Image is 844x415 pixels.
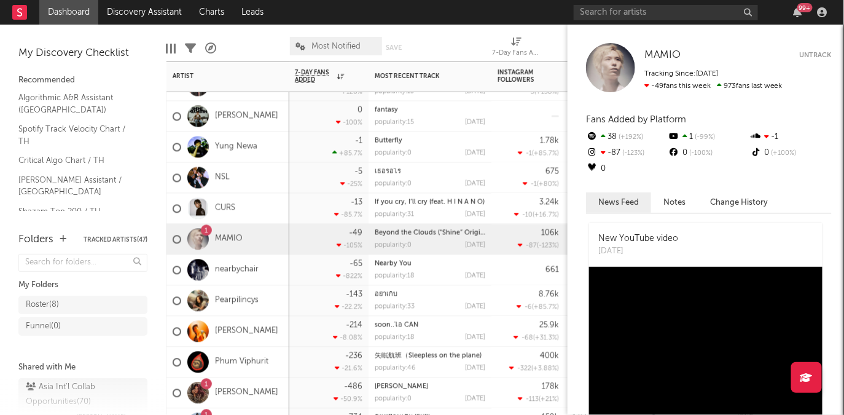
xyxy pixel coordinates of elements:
[375,168,485,175] div: เธอรอไร
[534,304,557,311] span: +85.7 %
[542,382,559,390] div: 178k
[26,298,59,312] div: Roster ( 8 )
[375,119,414,126] div: popularity: 15
[375,334,415,341] div: popularity: 18
[518,149,559,157] div: ( )
[651,192,698,213] button: Notes
[526,243,537,250] span: -87
[215,173,230,183] a: NSL
[545,266,559,274] div: 661
[526,151,532,157] span: -1
[185,31,196,66] div: Filters
[26,380,137,409] div: Asia Int'l Collab Opportunities ( 70 )
[375,353,482,360] a: 失眠航班（Sleepless on the plane)
[535,335,557,342] span: +31.3 %
[18,317,147,336] a: Funnel(0)
[340,180,362,188] div: -25 %
[375,107,485,114] div: fantasy
[465,396,485,403] div: [DATE]
[18,122,135,148] a: Spotify Track Velocity Chart / TH
[523,88,559,96] div: ( )
[173,73,265,80] div: Artist
[335,303,362,311] div: -22.2 %
[344,382,362,390] div: -486
[541,397,557,403] span: +21 %
[205,31,216,66] div: A&R Pipeline
[375,291,397,298] a: อย่าเก็บ
[18,154,135,167] a: Critical Algo Chart / TH
[465,150,485,157] div: [DATE]
[215,111,278,122] a: [PERSON_NAME]
[586,161,668,177] div: 0
[518,395,559,403] div: ( )
[18,205,135,218] a: Shazam Top 200 / TH
[770,150,797,157] span: +100 %
[797,3,813,12] div: 99 +
[337,242,362,250] div: -105 %
[598,232,678,245] div: New YouTube video
[295,69,334,84] span: 7-Day Fans Added
[375,150,412,157] div: popularity: 0
[539,321,559,329] div: 25.9k
[375,107,398,114] a: fantasy
[794,7,802,17] button: 99+
[215,296,259,306] a: Pearpilincys
[312,42,361,50] span: Most Notified
[26,319,61,334] div: Funnel ( 0 )
[465,304,485,310] div: [DATE]
[18,46,147,61] div: My Discovery Checklist
[375,138,402,144] a: Butterfly
[375,261,485,267] div: Nearby You
[386,44,402,51] button: Save
[375,138,485,144] div: Butterfly
[375,211,414,218] div: popularity: 31
[375,322,418,329] a: soon..ไอ CAN
[644,50,681,60] span: MAMIO
[18,73,147,88] div: Recommended
[375,322,485,329] div: soon..ไอ CAN
[18,360,147,375] div: Shared with Me
[517,366,531,373] span: -322
[465,211,485,218] div: [DATE]
[750,129,832,145] div: -1
[375,199,485,206] div: If you cry, I’ll cry (feat. H I N A N O)
[355,136,362,144] div: -1
[18,91,135,116] a: Algorithmic A&R Assistant ([GEOGRAPHIC_DATA])
[644,82,783,90] span: 973 fans last week
[533,366,557,373] span: +3.88 %
[333,334,362,342] div: -8.08 %
[492,31,541,66] div: 7-Day Fans Added (7-Day Fans Added)
[644,49,681,61] a: MAMIO
[346,290,362,298] div: -143
[18,254,147,272] input: Search for folders...
[345,352,362,360] div: -236
[518,242,559,250] div: ( )
[693,134,715,141] span: -99 %
[523,180,559,188] div: ( )
[517,303,559,311] div: ( )
[534,212,557,219] span: +16.7 %
[350,259,362,267] div: -65
[545,167,559,175] div: 675
[375,304,415,310] div: popularity: 33
[18,173,135,199] a: [PERSON_NAME] Assistant / [GEOGRAPHIC_DATA]
[215,142,257,152] a: Yung Newa
[375,89,414,95] div: popularity: 13
[598,245,678,258] div: [DATE]
[492,46,541,61] div: 7-Day Fans Added (7-Day Fans Added)
[465,242,485,249] div: [DATE]
[617,134,643,141] span: +192 %
[586,145,668,161] div: -87
[375,168,401,175] a: เธอรอไร
[800,49,832,61] button: Untrack
[644,70,718,77] span: Tracking Since: [DATE]
[334,211,362,219] div: -85.7 %
[465,89,485,95] div: [DATE]
[375,181,412,188] div: popularity: 0
[586,129,668,145] div: 38
[586,115,686,124] span: Fans Added by Platform
[375,353,485,360] div: 失眠航班（Sleepless on the plane)
[358,106,362,114] div: 0
[620,150,644,157] span: -123 %
[465,365,485,372] div: [DATE]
